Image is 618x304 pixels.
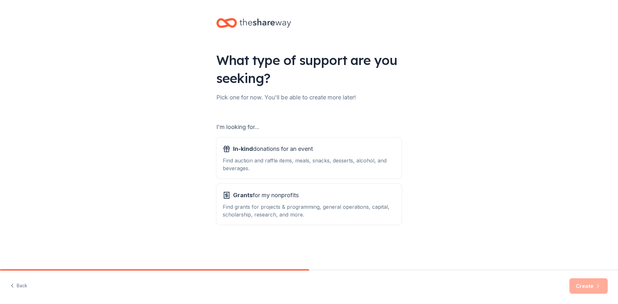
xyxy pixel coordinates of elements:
div: What type of support are you seeking? [216,51,402,87]
button: Back [10,279,27,293]
div: Pick one for now. You'll be able to create more later! [216,92,402,103]
span: for my nonprofits [233,190,299,200]
div: Find grants for projects & programming, general operations, capital, scholarship, research, and m... [223,203,395,218]
span: Grants [233,192,253,198]
button: In-kinddonations for an eventFind auction and raffle items, meals, snacks, desserts, alcohol, and... [216,137,402,179]
button: Grantsfor my nonprofitsFind grants for projects & programming, general operations, capital, schol... [216,184,402,225]
span: donations for an event [233,144,313,154]
div: I'm looking for... [216,122,402,132]
span: In-kind [233,145,253,152]
div: Find auction and raffle items, meals, snacks, desserts, alcohol, and beverages. [223,157,395,172]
